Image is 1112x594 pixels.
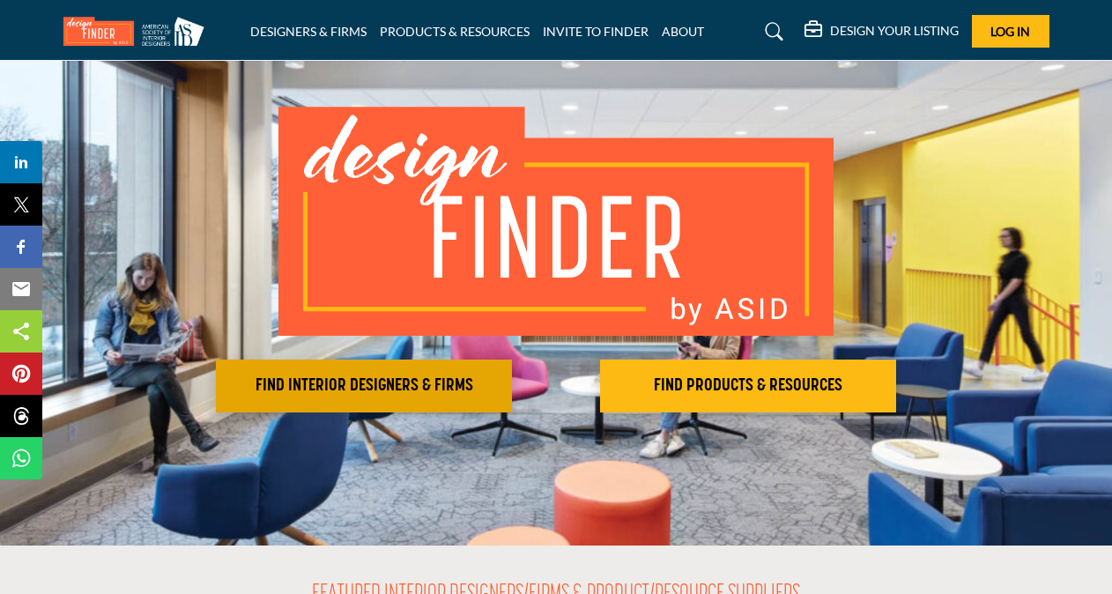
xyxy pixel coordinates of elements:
a: INVITE TO FINDER [543,24,649,39]
button: FIND INTERIOR DESIGNERS & FIRMS [216,360,512,412]
img: image [278,107,834,336]
h2: FIND INTERIOR DESIGNERS & FIRMS [221,375,507,397]
a: PRODUCTS & RESOURCES [380,24,530,39]
h5: DESIGN YOUR LISTING [830,23,959,39]
a: Search [748,18,795,46]
img: Site Logo [63,17,213,46]
a: DESIGNERS & FIRMS [250,24,367,39]
h2: FIND PRODUCTS & RESOURCES [605,375,891,397]
button: Log In [972,15,1049,48]
span: Log In [990,24,1030,39]
a: ABOUT [662,24,704,39]
div: DESIGN YOUR LISTING [804,21,959,42]
button: FIND PRODUCTS & RESOURCES [600,360,896,412]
